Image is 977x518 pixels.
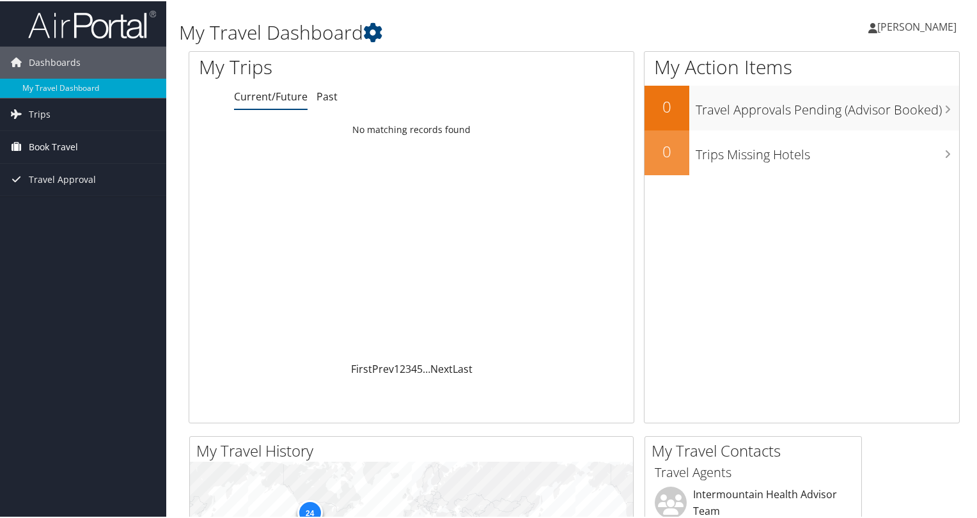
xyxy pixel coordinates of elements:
[400,361,405,375] a: 2
[29,45,81,77] span: Dashboards
[645,95,689,116] h2: 0
[423,361,430,375] span: …
[696,93,959,118] h3: Travel Approvals Pending (Advisor Booked)
[430,361,453,375] a: Next
[199,52,439,79] h1: My Trips
[317,88,338,102] a: Past
[189,117,634,140] td: No matching records found
[652,439,861,460] h2: My Travel Contacts
[29,130,78,162] span: Book Travel
[645,84,959,129] a: 0Travel Approvals Pending (Advisor Booked)
[655,462,852,480] h3: Travel Agents
[234,88,308,102] a: Current/Future
[411,361,417,375] a: 4
[696,138,959,162] h3: Trips Missing Hotels
[29,97,51,129] span: Trips
[405,361,411,375] a: 3
[351,361,372,375] a: First
[645,129,959,174] a: 0Trips Missing Hotels
[868,6,969,45] a: [PERSON_NAME]
[372,361,394,375] a: Prev
[394,361,400,375] a: 1
[877,19,957,33] span: [PERSON_NAME]
[29,162,96,194] span: Travel Approval
[179,18,706,45] h1: My Travel Dashboard
[645,139,689,161] h2: 0
[28,8,156,38] img: airportal-logo.png
[417,361,423,375] a: 5
[196,439,633,460] h2: My Travel History
[645,52,959,79] h1: My Action Items
[453,361,473,375] a: Last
